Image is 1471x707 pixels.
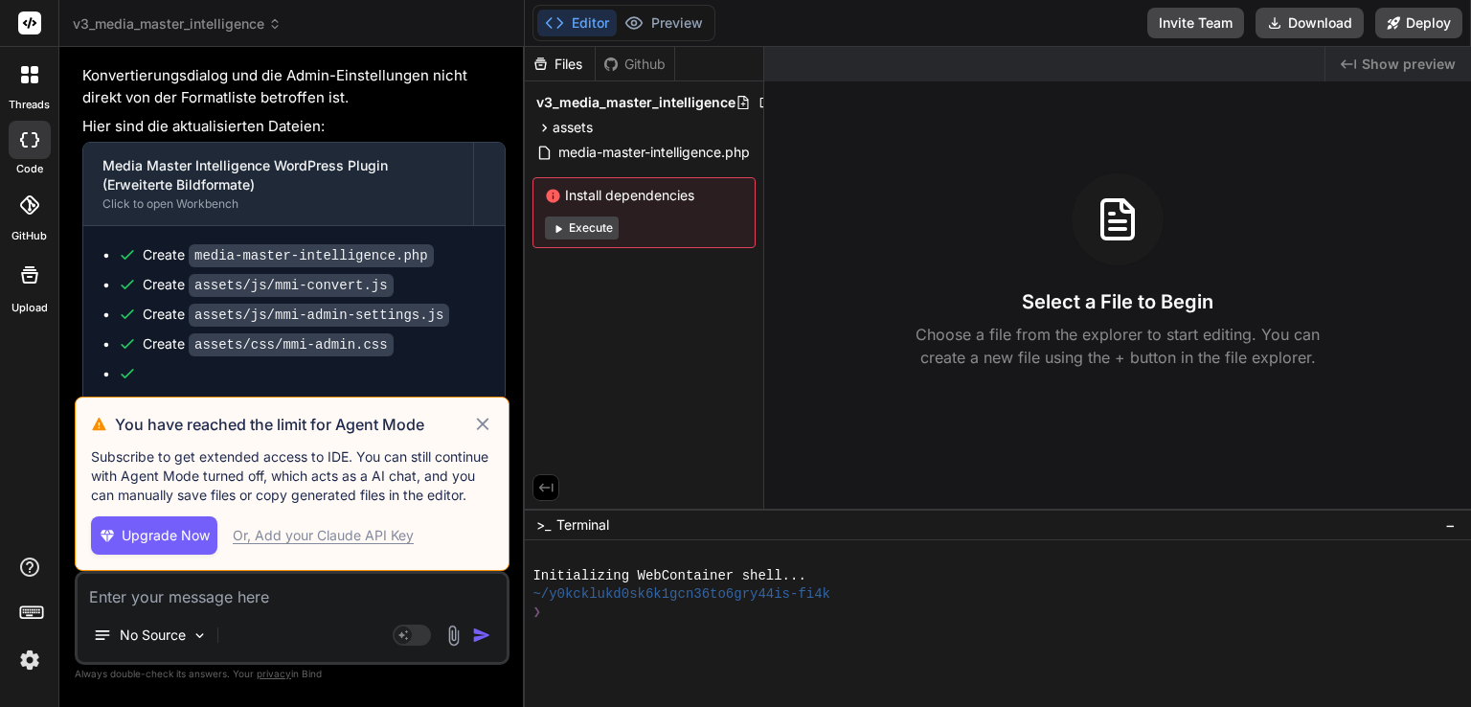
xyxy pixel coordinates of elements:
span: Initializing WebContainer shell... [532,567,805,585]
button: Preview [617,10,711,36]
code: assets/js/mmi-admin-settings.js [82,22,367,62]
p: Subscribe to get extended access to IDE. You can still continue with Agent Mode turned off, which... [91,447,493,505]
span: ❯ [532,604,542,622]
div: Click to open Workbench [102,196,454,212]
span: privacy [257,668,291,679]
code: assets/js/mmi-admin-settings.js [189,304,449,327]
p: Always double-check its answers. Your in Bind [75,665,509,683]
img: settings [13,644,46,676]
span: Install dependencies [545,186,743,205]
label: Upload [11,300,48,316]
div: Create [143,245,434,265]
span: media-master-intelligence.php [556,141,752,164]
h3: Select a File to Begin [1022,288,1213,315]
span: − [1445,515,1456,535]
div: Create [143,334,394,354]
button: Editor [537,10,617,36]
span: >_ [536,515,551,535]
label: GitHub [11,228,47,244]
h3: You have reached the limit for Agent Mode [115,413,472,436]
span: ~/y0kcklukd0sk6k1gcn36to6gry44is-fi4k [532,585,830,604]
span: Terminal [556,515,609,535]
div: Github [596,55,674,74]
button: Deploy [1375,8,1462,38]
span: v3_media_master_intelligence [536,93,735,112]
div: Or, Add your Claude API Key [233,526,414,545]
span: Show preview [1362,55,1456,74]
code: assets/css/mmi-admin.css [189,333,394,356]
label: code [16,161,43,177]
code: media-master-intelligence.php [189,244,434,267]
code: assets/js/mmi-convert.js [189,274,394,297]
button: Execute [545,217,619,239]
p: No Source [120,626,186,645]
div: Files [525,55,595,74]
button: Media Master Intelligence WordPress Plugin (Erweiterte Bildformate)Click to open Workbench [83,143,473,225]
img: attachment [442,625,464,647]
button: Upgrade Now [91,516,217,555]
button: − [1441,510,1460,540]
span: assets [553,118,593,137]
p: Hier sind die aktualisierten Dateien: [82,116,506,138]
label: threads [9,97,50,113]
div: Create [143,305,449,325]
span: Upgrade Now [122,526,210,545]
div: Media Master Intelligence WordPress Plugin (Erweiterte Bildformate) [102,156,454,194]
span: v3_media_master_intelligence [73,14,282,34]
img: Pick Models [192,627,208,644]
button: Invite Team [1147,8,1244,38]
button: Download [1256,8,1364,38]
img: icon [472,626,491,645]
p: Choose a file from the explorer to start editing. You can create a new file using the + button in... [903,323,1332,369]
div: Create [143,275,394,295]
